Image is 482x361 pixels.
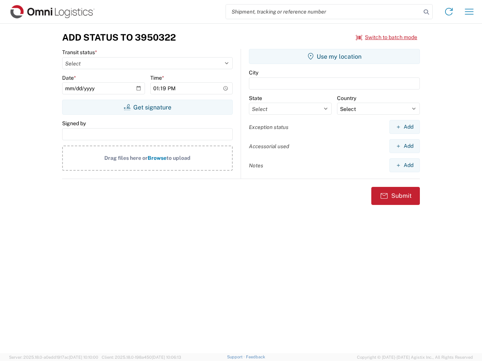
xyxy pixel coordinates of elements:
[249,69,258,76] label: City
[148,155,166,161] span: Browse
[249,162,263,169] label: Notes
[389,120,420,134] button: Add
[62,120,86,127] label: Signed by
[337,95,356,102] label: Country
[150,74,164,81] label: Time
[249,124,288,130] label: Exception status
[371,187,420,205] button: Submit
[62,74,76,81] label: Date
[166,155,191,161] span: to upload
[62,49,97,56] label: Transit status
[62,32,176,43] h3: Add Status to 3950322
[357,354,473,361] span: Copyright © [DATE]-[DATE] Agistix Inc., All Rights Reserved
[389,139,420,153] button: Add
[9,355,98,359] span: Server: 2025.18.0-a0edd1917ac
[152,355,181,359] span: [DATE] 10:06:13
[249,143,289,150] label: Accessorial used
[246,355,265,359] a: Feedback
[69,355,98,359] span: [DATE] 10:10:00
[226,5,421,19] input: Shipment, tracking or reference number
[356,31,417,44] button: Switch to batch mode
[62,100,233,115] button: Get signature
[102,355,181,359] span: Client: 2025.18.0-198a450
[249,95,262,102] label: State
[249,49,420,64] button: Use my location
[104,155,148,161] span: Drag files here or
[227,355,246,359] a: Support
[389,158,420,172] button: Add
